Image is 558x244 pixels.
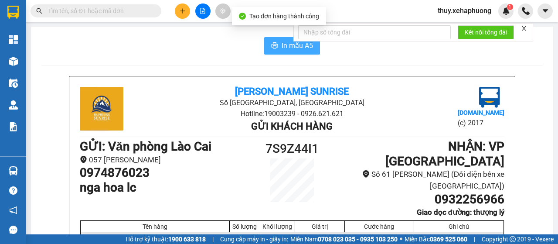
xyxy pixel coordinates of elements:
[150,108,433,119] li: Hotline: 19003239 - 0926.621.621
[80,154,239,166] li: 057 [PERSON_NAME]
[318,236,398,243] strong: 0708 023 035 - 0935 103 250
[80,87,123,131] img: logo.jpg
[83,223,227,230] div: Tên hàng
[290,234,398,244] span: Miền Nam
[264,37,320,55] button: printerIn mẫu A5
[510,236,516,242] span: copyright
[232,223,258,230] div: Số lượng
[150,97,433,108] li: Số [GEOGRAPHIC_DATA], [GEOGRAPHIC_DATA]
[200,8,206,14] span: file-add
[521,25,527,31] span: close
[400,237,402,241] span: ⚪️
[126,234,206,244] span: Hỗ trợ kỹ thuật:
[80,180,239,195] h1: nga hoa lc
[251,121,333,132] b: Gửi khách hàng
[262,223,293,230] div: Khối lượng
[9,100,18,110] img: warehouse-icon
[474,234,475,244] span: |
[7,6,19,19] img: logo-vxr
[297,223,342,230] div: Giá trị
[9,79,18,88] img: warehouse-icon
[507,4,513,10] sup: 1
[405,234,467,244] span: Miền Bắc
[215,3,231,19] button: aim
[298,25,451,39] input: Nhập số tổng đài
[9,226,17,234] span: message
[522,7,530,15] img: phone-icon
[180,8,186,14] span: plus
[502,7,510,15] img: icon-new-feature
[417,208,504,217] b: Giao dọc đường: thượng lý
[430,236,467,243] strong: 0369 525 060
[431,5,498,16] span: thuy.xehaphuong
[282,40,313,51] span: In mẫu A5
[80,139,211,154] b: GỬI : Văn phòng Lào Cai
[9,206,17,214] span: notification
[362,170,370,178] span: environment
[220,8,226,14] span: aim
[249,13,319,20] span: Tạo đơn hàng thành công
[195,3,211,19] button: file-add
[416,223,501,230] div: Ghi chú
[347,223,412,230] div: Cước hàng
[538,3,553,19] button: caret-down
[271,42,278,50] span: printer
[220,234,288,244] span: Cung cấp máy in - giấy in:
[541,7,549,15] span: caret-down
[9,186,17,195] span: question-circle
[48,6,151,16] input: Tìm tên, số ĐT hoặc mã đơn
[458,25,514,39] button: Kết nối tổng đài
[168,236,206,243] strong: 1900 633 818
[465,27,507,37] span: Kết nối tổng đài
[36,8,42,14] span: search
[9,57,18,66] img: warehouse-icon
[508,4,511,10] span: 1
[239,139,345,158] h1: 7S9Z44I1
[9,166,18,175] img: warehouse-icon
[458,117,504,128] li: (c) 2017
[479,87,500,108] img: logo.jpg
[345,192,504,207] h1: 0932256966
[235,86,349,97] b: [PERSON_NAME] Sunrise
[80,165,239,180] h1: 0974876023
[80,156,87,163] span: environment
[175,3,190,19] button: plus
[385,139,504,168] b: NHẬN : VP [GEOGRAPHIC_DATA]
[458,109,504,116] b: [DOMAIN_NAME]
[239,13,246,20] span: check-circle
[212,234,214,244] span: |
[9,122,18,131] img: solution-icon
[345,168,504,192] li: Số 61 [PERSON_NAME] (Đối diện bến xe [GEOGRAPHIC_DATA])
[9,35,18,44] img: dashboard-icon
